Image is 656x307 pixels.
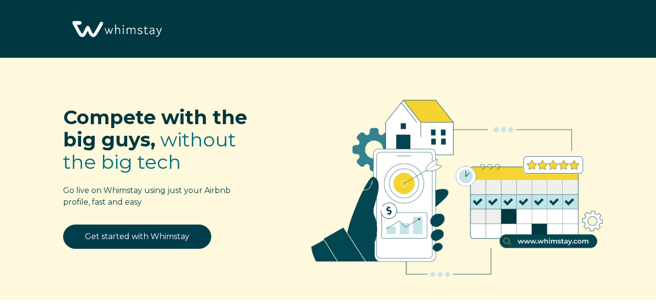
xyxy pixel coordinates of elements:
[68,5,165,54] img: Whimstay Logo-02 1
[63,105,247,151] span: Compete with the big guys,
[63,186,231,207] span: Go live on Whimstay using just your Airbnb profile, fast and easy
[63,128,236,174] span: without the big tech
[63,225,211,249] a: Get started with Whimstay
[287,72,627,294] img: RBO Ilustrations-02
